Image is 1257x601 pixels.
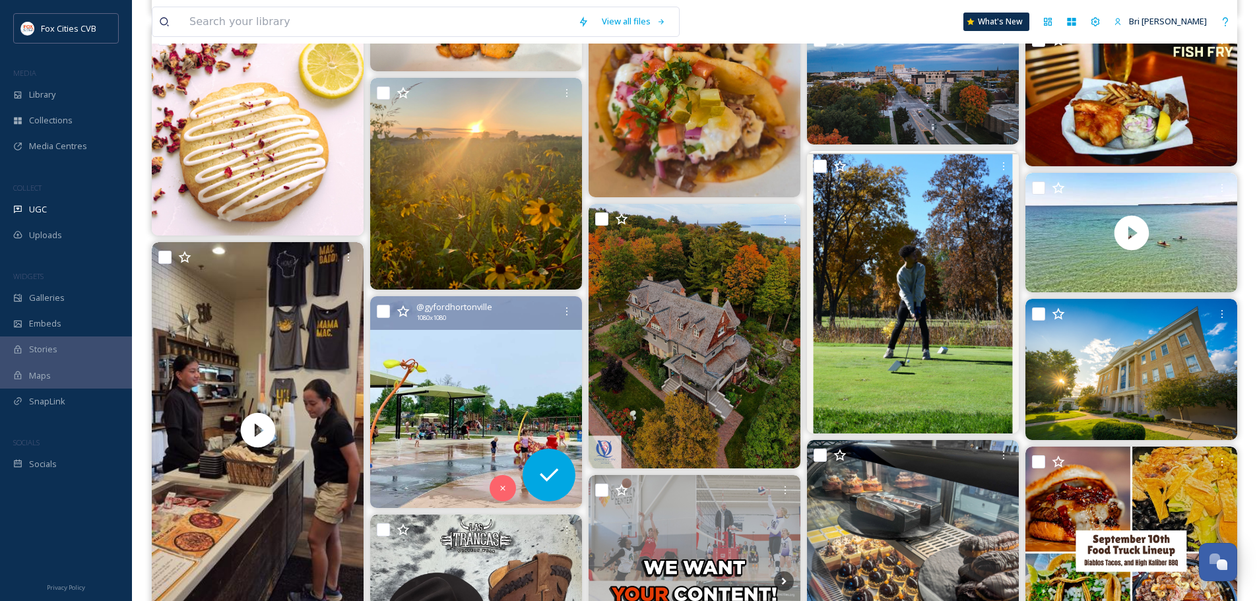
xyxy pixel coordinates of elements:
img: HAPPY BIRTHDAY T! #oshkosh #oshkoshwi #wisconsin #oshkoshbar #meme #onlyinoshkosh #downtownoshkos... [807,151,1019,433]
span: Collections [29,114,73,127]
button: Open Chat [1199,543,1237,581]
span: 1080 x 1080 [416,313,446,323]
span: Fox Cities CVB [41,22,96,34]
img: There’s nothing like a quiet walk in nature at the end of a day. #midwestmoment #photomidwest #tr... [370,78,582,290]
img: images.png [21,22,34,35]
span: Media Centres [29,140,87,152]
a: What's New [963,13,1029,31]
a: Bri [PERSON_NAME] [1107,9,1213,34]
span: UGC [29,203,47,216]
span: Library [29,88,55,101]
img: Shaded trails, laughter in the breeze, and that familiar Alonzo Park joy. It’s where picnics, pla... [370,296,582,508]
a: Privacy Policy [47,579,85,594]
span: Uploads [29,229,62,241]
span: Maps [29,369,51,382]
span: Socials [29,458,57,470]
span: COLLECT [13,183,42,193]
a: View all files [595,9,672,34]
img: 🍁 Fall Getaway Awaits! 🍁 You won’t want to miss experiencing Fall at Queen’s View B&B! There’s no... [589,204,800,468]
span: WIDGETS [13,271,44,281]
input: Search your library [183,7,571,36]
span: SnapLink [29,395,65,408]
video: Kayaking in Lake Michigan with peninsulakayakcompany around Reynolds’s Pier and shipwrecks of the... [1025,173,1237,292]
span: MEDIA [13,68,36,78]
img: The Elgin History Museum at Sunset in late August 2025. #elginil #elginillinois #exploreelgin #el... [1025,299,1237,440]
span: SOCIALS [13,437,40,447]
span: Stories [29,343,57,356]
span: @ gyfordhortonville [416,301,492,313]
span: Galleries [29,292,65,304]
img: thumbnail [1025,173,1237,292]
img: Menu Below👇🏻 . Saturday is the LAST DAY for our cookies of the month and our Signature Drink menu... [152,24,364,236]
img: Changing leaves are just around the corner, and there’s no better place to soak in the vibrant co... [807,25,1019,144]
span: Bri [PERSON_NAME] [1129,15,1207,27]
img: Fridays come with some delicious plates of fish at Appleton Beer Factory. Come down today and enj... [1025,25,1237,166]
span: Privacy Policy [47,583,85,592]
span: Embeds [29,317,61,330]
